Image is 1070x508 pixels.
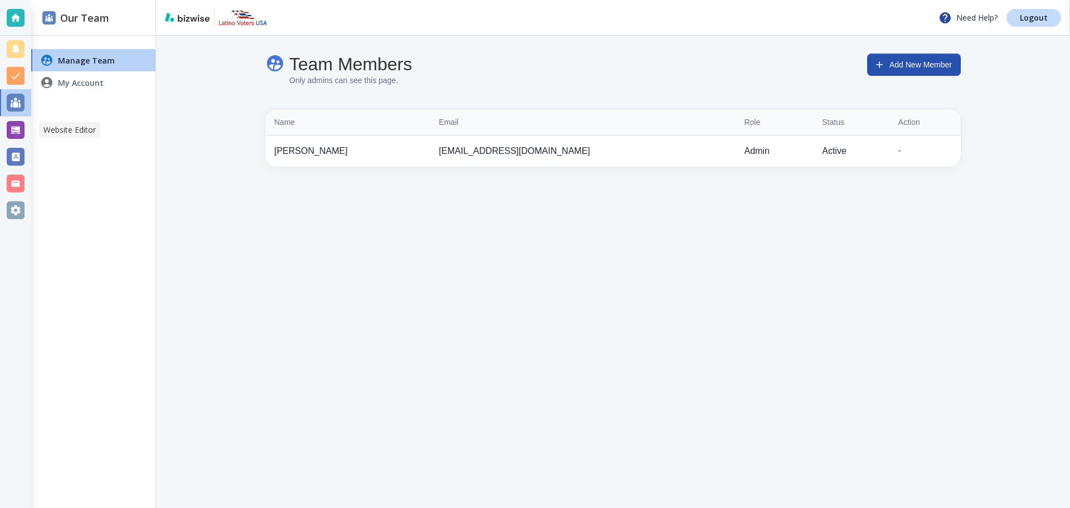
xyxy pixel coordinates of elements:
[439,144,727,158] p: [EMAIL_ADDRESS][DOMAIN_NAME]
[898,145,952,157] div: -
[813,109,889,136] th: Status
[58,55,115,66] h4: Manage Team
[735,109,813,136] th: Role
[42,11,56,25] img: DashboardSidebarTeams.svg
[744,144,804,158] p: Admin
[1006,9,1061,27] a: Logout
[430,109,736,136] th: Email
[822,144,881,158] p: Active
[31,71,155,94] a: My Account
[219,9,267,27] img: Targeted Technologies
[165,13,210,22] img: bizwise
[31,49,155,71] a: Manage Team
[938,11,998,25] p: Need Help?
[42,11,109,26] h2: Our Team
[265,109,430,136] th: Name
[1020,14,1048,22] p: Logout
[289,54,412,75] h4: Team Members
[274,144,421,158] p: [PERSON_NAME]
[289,75,412,87] p: Only admins can see this page.
[58,77,104,89] h4: My Account
[867,54,961,76] button: Add New Member
[43,124,96,136] p: Website Editor
[889,109,961,136] th: Action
